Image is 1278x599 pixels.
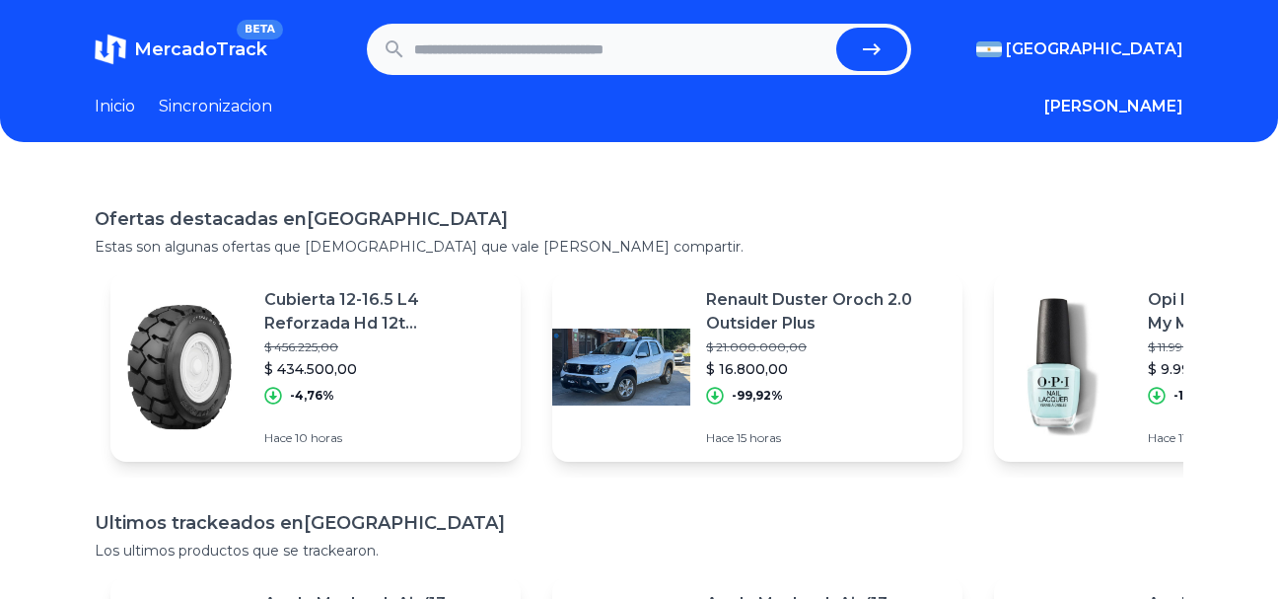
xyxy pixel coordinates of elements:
a: Featured imageRenault Duster Oroch 2.0 Outsider Plus$ 21.000.000,00$ 16.800,00-99,92%Hace 15 horas [552,272,962,462]
img: Featured image [110,298,248,436]
p: Hace 15 horas [706,430,947,446]
p: Estas son algunas ofertas que [DEMOGRAPHIC_DATA] que vale [PERSON_NAME] compartir. [95,237,1183,257]
span: MercadoTrack [134,38,267,60]
img: MercadoTrack [95,34,126,65]
p: -4,76% [290,388,334,404]
a: Sincronizacion [159,95,272,118]
p: Los ultimos productos que se trackearon. [95,541,1183,561]
h1: Ultimos trackeados en [GEOGRAPHIC_DATA] [95,509,1183,537]
p: -16,68% [1173,388,1223,404]
span: [GEOGRAPHIC_DATA] [1006,37,1183,61]
p: $ 21.000.000,00 [706,339,947,355]
img: Featured image [994,298,1132,436]
p: $ 16.800,00 [706,359,947,379]
p: Cubierta 12-16.5 L4 Reforzada Hd 12t Minicargadora Bobcat [264,288,505,336]
span: BETA [237,20,283,39]
h1: Ofertas destacadas en [GEOGRAPHIC_DATA] [95,205,1183,233]
button: [PERSON_NAME] [1044,95,1183,118]
a: MercadoTrackBETA [95,34,267,65]
img: Featured image [552,298,690,436]
p: $ 456.225,00 [264,339,505,355]
p: $ 434.500,00 [264,359,505,379]
p: -99,92% [732,388,783,404]
button: [GEOGRAPHIC_DATA] [976,37,1183,61]
img: Argentina [976,41,1002,57]
p: Hace 10 horas [264,430,505,446]
p: Renault Duster Oroch 2.0 Outsider Plus [706,288,947,336]
a: Featured imageCubierta 12-16.5 L4 Reforzada Hd 12t Minicargadora Bobcat$ 456.225,00$ 434.500,00-4... [110,272,521,462]
a: Inicio [95,95,135,118]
